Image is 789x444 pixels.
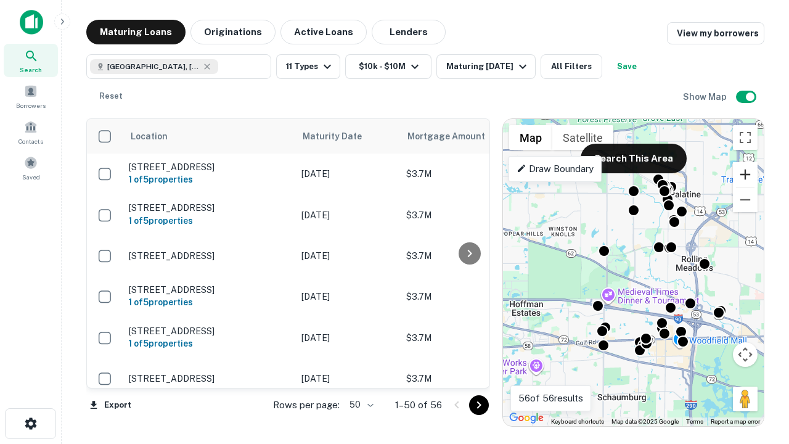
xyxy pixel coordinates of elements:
[4,151,58,184] a: Saved
[446,59,530,74] div: Maturing [DATE]
[303,129,378,144] span: Maturity Date
[469,395,489,415] button: Go to next page
[406,372,529,385] p: $3.7M
[129,373,289,384] p: [STREET_ADDRESS]
[406,249,529,263] p: $3.7M
[683,90,729,104] h6: Show Map
[190,20,276,44] button: Originations
[130,129,168,144] span: Location
[280,20,367,44] button: Active Loans
[345,396,375,414] div: 50
[686,418,703,425] a: Terms (opens in new tab)
[406,208,529,222] p: $3.7M
[129,284,289,295] p: [STREET_ADDRESS]
[503,119,764,426] div: 0 0
[4,115,58,149] a: Contacts
[301,372,394,385] p: [DATE]
[91,84,131,109] button: Reset
[733,162,758,187] button: Zoom in
[16,101,46,110] span: Borrowers
[86,396,134,414] button: Export
[517,162,594,176] p: Draw Boundary
[273,398,340,413] p: Rows per page:
[129,173,289,186] h6: 1 of 5 properties
[123,119,295,154] th: Location
[129,162,289,173] p: [STREET_ADDRESS]
[295,119,400,154] th: Maturity Date
[727,345,789,405] iframe: Chat Widget
[611,418,679,425] span: Map data ©2025 Google
[276,54,340,79] button: 11 Types
[733,187,758,212] button: Zoom out
[395,398,442,413] p: 1–50 of 56
[20,10,43,35] img: capitalize-icon.png
[129,326,289,337] p: [STREET_ADDRESS]
[129,202,289,213] p: [STREET_ADDRESS]
[667,22,764,44] a: View my borrowers
[4,44,58,77] a: Search
[733,342,758,367] button: Map camera controls
[301,290,394,303] p: [DATE]
[301,331,394,345] p: [DATE]
[301,167,394,181] p: [DATE]
[400,119,536,154] th: Mortgage Amount
[406,331,529,345] p: $3.7M
[301,249,394,263] p: [DATE]
[607,54,647,79] button: Save your search to get updates of matches that match your search criteria.
[541,54,602,79] button: All Filters
[551,417,604,426] button: Keyboard shortcuts
[581,144,687,173] button: Search This Area
[552,125,613,150] button: Show satellite imagery
[372,20,446,44] button: Lenders
[518,391,583,406] p: 56 of 56 results
[406,167,529,181] p: $3.7M
[506,410,547,426] a: Open this area in Google Maps (opens a new window)
[711,418,760,425] a: Report a map error
[20,65,42,75] span: Search
[407,129,501,144] span: Mortgage Amount
[86,20,186,44] button: Maturing Loans
[733,125,758,150] button: Toggle fullscreen view
[129,295,289,309] h6: 1 of 5 properties
[107,61,200,72] span: [GEOGRAPHIC_DATA], [GEOGRAPHIC_DATA]
[436,54,536,79] button: Maturing [DATE]
[406,290,529,303] p: $3.7M
[4,80,58,113] a: Borrowers
[129,214,289,228] h6: 1 of 5 properties
[22,172,40,182] span: Saved
[509,125,552,150] button: Show street map
[301,208,394,222] p: [DATE]
[506,410,547,426] img: Google
[345,54,431,79] button: $10k - $10M
[129,337,289,350] h6: 1 of 5 properties
[18,136,43,146] span: Contacts
[129,250,289,261] p: [STREET_ADDRESS]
